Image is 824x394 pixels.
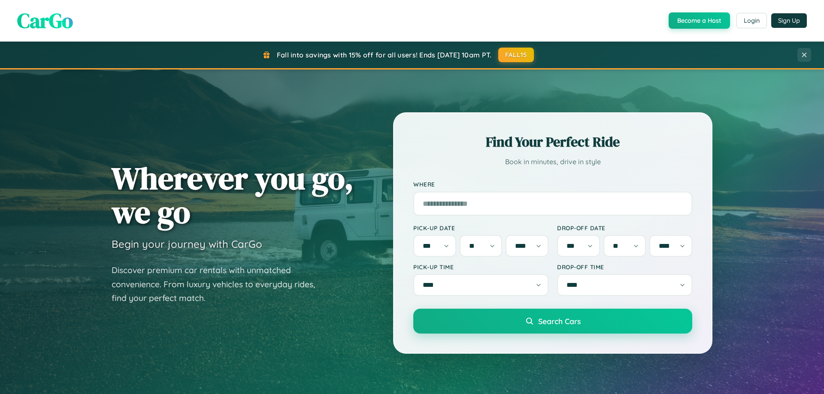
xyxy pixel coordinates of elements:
label: Pick-up Date [413,224,548,232]
label: Drop-off Time [557,263,692,271]
h3: Begin your journey with CarGo [112,238,262,250]
button: FALL15 [498,48,534,62]
button: Search Cars [413,309,692,334]
label: Pick-up Time [413,263,548,271]
label: Drop-off Date [557,224,692,232]
button: Sign Up [771,13,807,28]
p: Discover premium car rentals with unmatched convenience. From luxury vehicles to everyday rides, ... [112,263,326,305]
h1: Wherever you go, we go [112,161,354,229]
label: Where [413,181,692,188]
p: Book in minutes, drive in style [413,156,692,168]
button: Become a Host [669,12,730,29]
span: CarGo [17,6,73,35]
h2: Find Your Perfect Ride [413,132,692,151]
button: Login [736,13,767,28]
span: Fall into savings with 15% off for all users! Ends [DATE] 10am PT. [277,51,492,59]
span: Search Cars [538,316,581,326]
